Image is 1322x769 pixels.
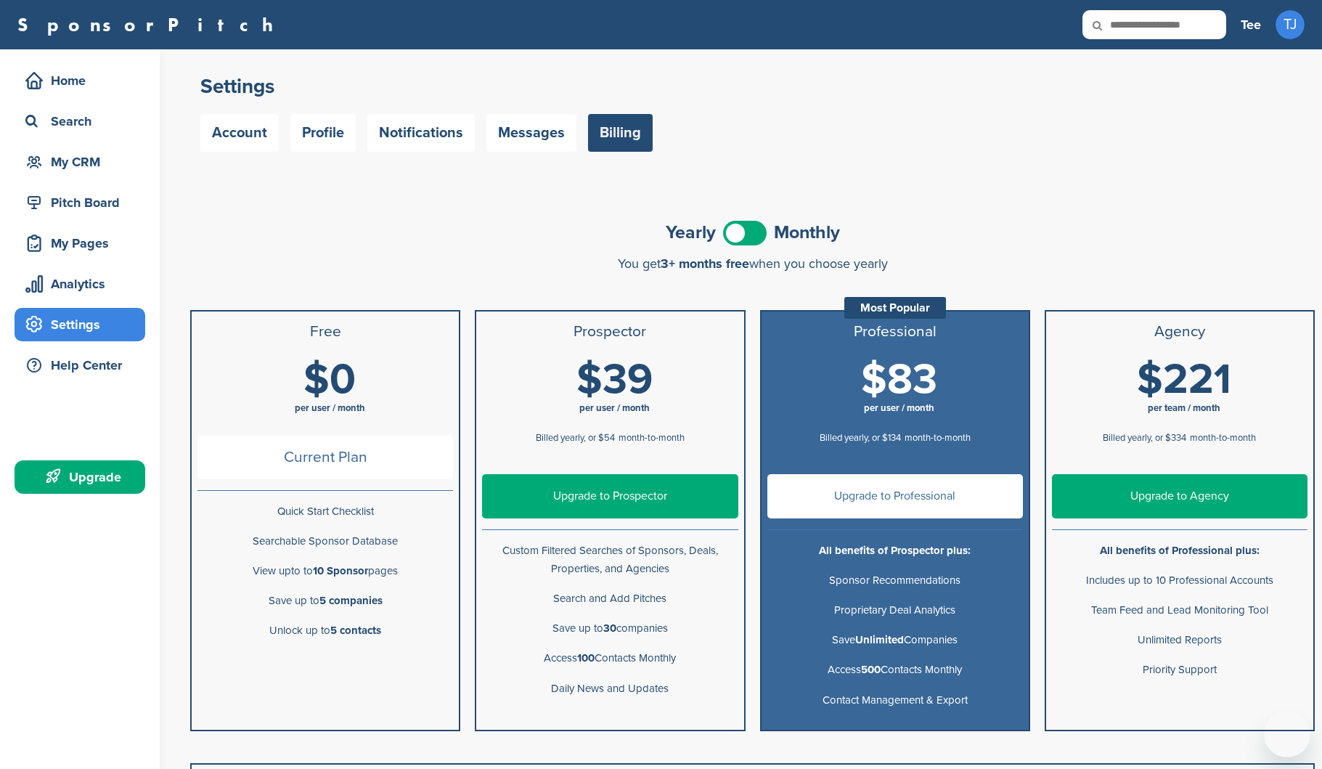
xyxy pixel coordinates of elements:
[15,308,145,341] a: Settings
[482,649,738,667] p: Access Contacts Monthly
[767,661,1023,679] p: Access Contacts Monthly
[536,432,615,444] span: Billed yearly, or $54
[767,631,1023,649] p: Save Companies
[197,592,453,610] p: Save up to
[22,190,145,216] div: Pitch Board
[579,402,650,414] span: per user / month
[190,256,1315,271] div: You get when you choose yearly
[482,323,738,341] h3: Prospector
[767,691,1023,709] p: Contact Management & Export
[330,624,381,637] b: 5 contacts
[15,105,145,138] a: Search
[482,590,738,608] p: Search and Add Pitches
[819,544,971,557] b: All benefits of Prospector plus:
[1103,432,1186,444] span: Billed yearly, or $334
[588,114,653,152] a: Billing
[303,354,356,405] span: $0
[22,312,145,338] div: Settings
[577,651,595,664] b: 100
[767,474,1023,518] a: Upgrade to Professional
[1264,711,1310,757] iframe: Button to launch messaging window
[295,402,365,414] span: per user / month
[22,230,145,256] div: My Pages
[22,68,145,94] div: Home
[861,663,881,676] b: 500
[855,633,904,646] b: Unlimited
[15,460,145,494] a: Upgrade
[1052,323,1307,341] h3: Agency
[197,562,453,580] p: View upto to pages
[1052,631,1307,649] p: Unlimited Reports
[197,622,453,640] p: Unlock up to
[1052,661,1307,679] p: Priority Support
[22,352,145,378] div: Help Center
[486,114,576,152] a: Messages
[200,114,279,152] a: Account
[15,227,145,260] a: My Pages
[1241,9,1261,41] a: Tee
[1148,402,1220,414] span: per team / month
[1137,354,1231,405] span: $221
[22,271,145,297] div: Analytics
[1276,10,1305,39] span: TJ
[864,402,934,414] span: per user / month
[603,622,616,635] b: 30
[482,474,738,518] a: Upgrade to Prospector
[774,224,840,242] span: Monthly
[1241,15,1261,35] h3: Tee
[666,224,716,242] span: Yearly
[22,149,145,175] div: My CRM
[17,15,282,34] a: SponsorPitch
[767,571,1023,590] p: Sponsor Recommendations
[767,601,1023,619] p: Proprietary Deal Analytics
[15,186,145,219] a: Pitch Board
[1190,432,1256,444] span: month-to-month
[197,323,453,341] h3: Free
[197,435,453,479] span: Current Plan
[200,73,1305,99] h2: Settings
[15,267,145,301] a: Analytics
[313,564,368,577] b: 10 Sponsor
[15,64,145,97] a: Home
[1052,474,1307,518] a: Upgrade to Agency
[820,432,901,444] span: Billed yearly, or $134
[482,542,738,578] p: Custom Filtered Searches of Sponsors, Deals, Properties, and Agencies
[576,354,653,405] span: $39
[482,680,738,698] p: Daily News and Updates
[197,532,453,550] p: Searchable Sponsor Database
[844,297,946,319] div: Most Popular
[197,503,453,521] p: Quick Start Checklist
[661,256,749,272] span: 3+ months free
[482,619,738,638] p: Save up to companies
[767,323,1023,341] h3: Professional
[15,145,145,179] a: My CRM
[319,594,383,607] b: 5 companies
[22,108,145,134] div: Search
[1100,544,1260,557] b: All benefits of Professional plus:
[22,464,145,490] div: Upgrade
[905,432,971,444] span: month-to-month
[290,114,356,152] a: Profile
[15,349,145,382] a: Help Center
[1052,571,1307,590] p: Includes up to 10 Professional Accounts
[1052,601,1307,619] p: Team Feed and Lead Monitoring Tool
[861,354,937,405] span: $83
[367,114,475,152] a: Notifications
[619,432,685,444] span: month-to-month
